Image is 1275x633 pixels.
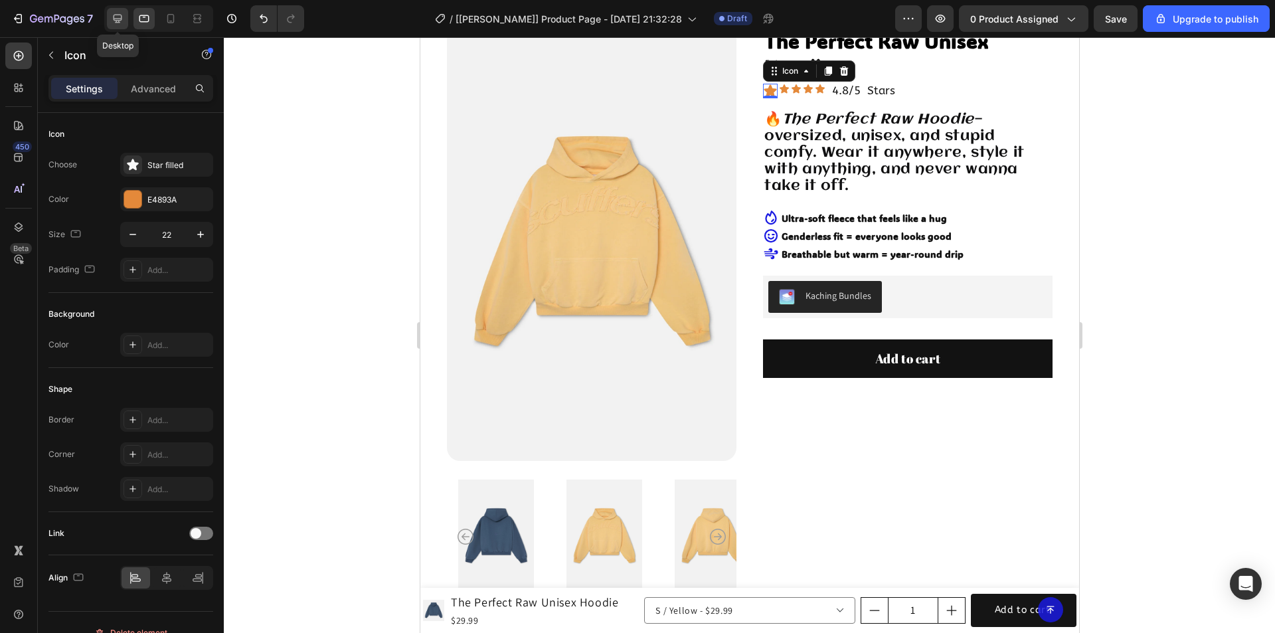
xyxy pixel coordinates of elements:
p: 4.8/5 Stars [412,45,475,62]
div: Color [48,339,69,351]
div: Icon [48,128,64,140]
i: The Perfect Raw Hoodie [362,75,554,90]
span: Draft [727,13,747,25]
div: Kaching Bundles [385,252,451,266]
div: Open Intercom Messenger [1230,568,1262,600]
div: Size [48,226,84,244]
div: Add... [147,449,210,461]
button: Add to cart [343,302,632,341]
iframe: To enrich screen reader interactions, please activate Accessibility in Grammarly extension settings [420,37,1079,633]
div: Background [48,308,94,320]
strong: Breathable but warm = year-round drip [361,211,543,223]
div: Beta [10,243,32,254]
div: Choose [48,159,77,171]
button: Save [1094,5,1138,32]
div: Link [48,527,64,539]
span: [[PERSON_NAME]] Product Page - [DATE] 21:32:28 [456,12,682,26]
div: Shape [48,383,72,395]
div: 450 [13,141,32,152]
span: 0 product assigned [970,12,1059,26]
button: Upgrade to publish [1143,5,1270,32]
div: Add... [147,339,210,351]
span: / [450,12,453,26]
div: Star filled [147,159,210,171]
div: Undo/Redo [250,5,304,32]
span: Save [1105,13,1127,25]
p: Advanced [131,82,176,96]
button: 0 product assigned [959,5,1088,32]
div: Corner [48,448,75,460]
p: Settings [66,82,103,96]
img: KachingBundles.png [359,252,375,268]
button: 7 [5,5,99,32]
h2: 🔥 — oversized, unisex, and stupid comfy. Wear it anywhere, style it with anything, and never wann... [343,73,632,159]
div: Add... [147,414,210,426]
div: Align [48,569,86,587]
p: 7 [87,11,93,27]
div: Add to cart [455,310,521,333]
div: Color [48,193,69,205]
strong: Genderless fit = everyone looks good [361,193,531,205]
div: Add... [147,264,210,276]
div: Upgrade to publish [1154,12,1258,26]
div: Padding [48,261,98,279]
div: E4893A [147,194,210,206]
div: Add... [147,484,210,496]
strong: Ultra-soft fleece that feels like a hug [361,175,527,187]
div: Shadow [48,483,79,495]
button: Kaching Bundles [348,244,462,276]
p: Icon [64,47,177,63]
div: Border [48,414,74,426]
